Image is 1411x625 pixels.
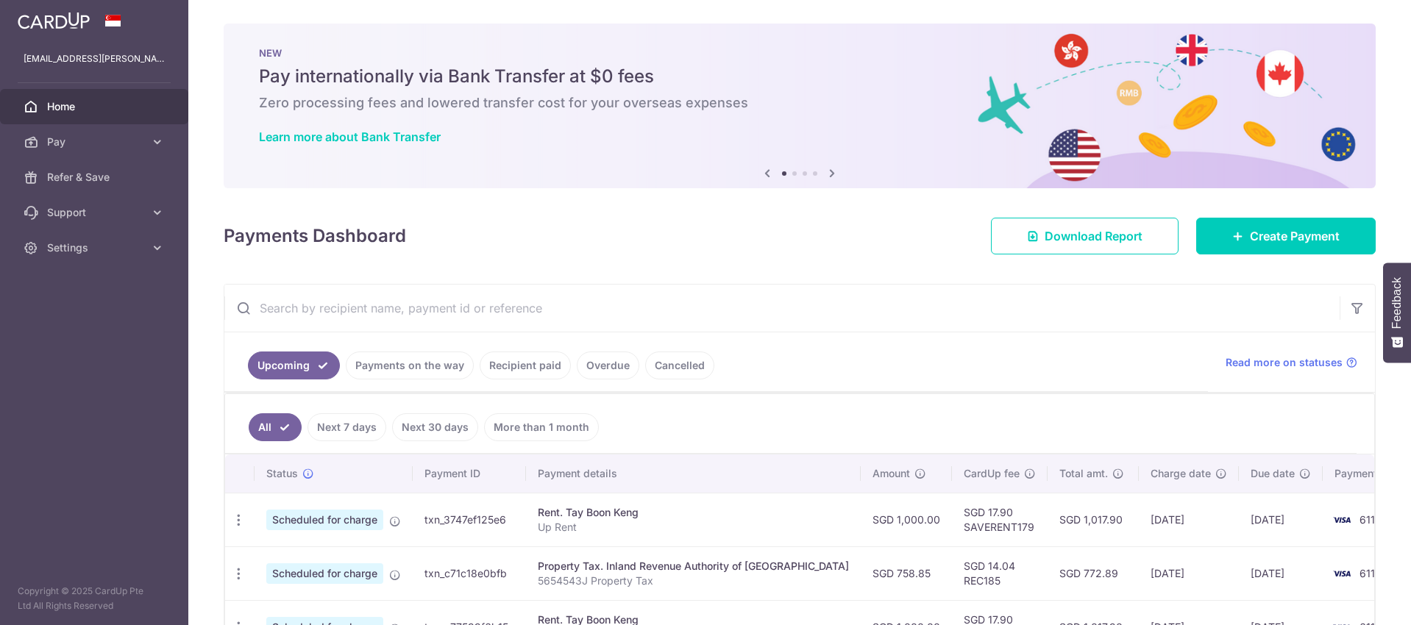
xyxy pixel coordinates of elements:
span: Scheduled for charge [266,563,383,584]
td: txn_3747ef125e6 [413,493,526,546]
a: Create Payment [1196,218,1376,254]
input: Search by recipient name, payment id or reference [224,285,1340,332]
td: SGD 758.85 [861,546,952,600]
td: SGD 772.89 [1048,546,1139,600]
a: More than 1 month [484,413,599,441]
span: Status [266,466,298,481]
div: Property Tax. Inland Revenue Authority of [GEOGRAPHIC_DATA] [538,559,849,574]
span: CardUp fee [964,466,1020,481]
td: [DATE] [1139,546,1239,600]
span: Due date [1251,466,1295,481]
p: Up Rent [538,520,849,535]
a: Next 30 days [392,413,478,441]
span: Home [47,99,144,114]
h6: Zero processing fees and lowered transfer cost for your overseas expenses [259,94,1340,112]
div: Rent. Tay Boon Keng [538,505,849,520]
span: Read more on statuses [1226,355,1343,370]
a: All [249,413,302,441]
a: Recipient paid [480,351,571,379]
td: [DATE] [1139,493,1239,546]
span: Pay [47,135,144,149]
span: Total amt. [1059,466,1108,481]
a: Payments on the way [346,351,474,379]
th: Payment details [526,454,861,493]
span: Download Report [1045,227,1142,245]
a: Download Report [991,218,1179,254]
td: [DATE] [1239,493,1323,546]
td: SGD 1,000.00 [861,493,952,546]
td: SGD 17.90 SAVERENT179 [952,493,1048,546]
td: txn_c71c18e0bfb [413,546,526,600]
img: Bank transfer banner [224,24,1376,188]
span: 6117 [1360,567,1381,579]
h4: Payments Dashboard [224,223,406,249]
h5: Pay internationally via Bank Transfer at $0 fees [259,65,1340,88]
span: Feedback [1390,277,1404,329]
a: Upcoming [248,351,340,379]
span: Create Payment [1250,227,1340,245]
a: Next 7 days [308,413,386,441]
td: SGD 14.04 REC185 [952,546,1048,600]
td: [DATE] [1239,546,1323,600]
img: Bank Card [1327,565,1357,582]
a: Cancelled [645,351,714,379]
span: Amount [872,466,910,481]
p: [EMAIL_ADDRESS][PERSON_NAME][DOMAIN_NAME] [24,51,165,66]
p: NEW [259,47,1340,59]
button: Feedback - Show survey [1383,262,1411,362]
span: Settings [47,240,144,255]
p: 5654543J Property Tax [538,574,849,588]
a: Read more on statuses [1226,355,1357,370]
span: 6117 [1360,513,1381,526]
span: Support [47,205,144,220]
td: SGD 1,017.90 [1048,493,1139,546]
span: Charge date [1151,466,1211,481]
th: Payment ID [413,454,526,493]
a: Overdue [577,351,639,379]
img: CardUp [18,12,90,29]
a: Learn more about Bank Transfer [259,129,441,144]
span: Refer & Save [47,170,144,185]
span: Scheduled for charge [266,510,383,530]
img: Bank Card [1327,511,1357,529]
